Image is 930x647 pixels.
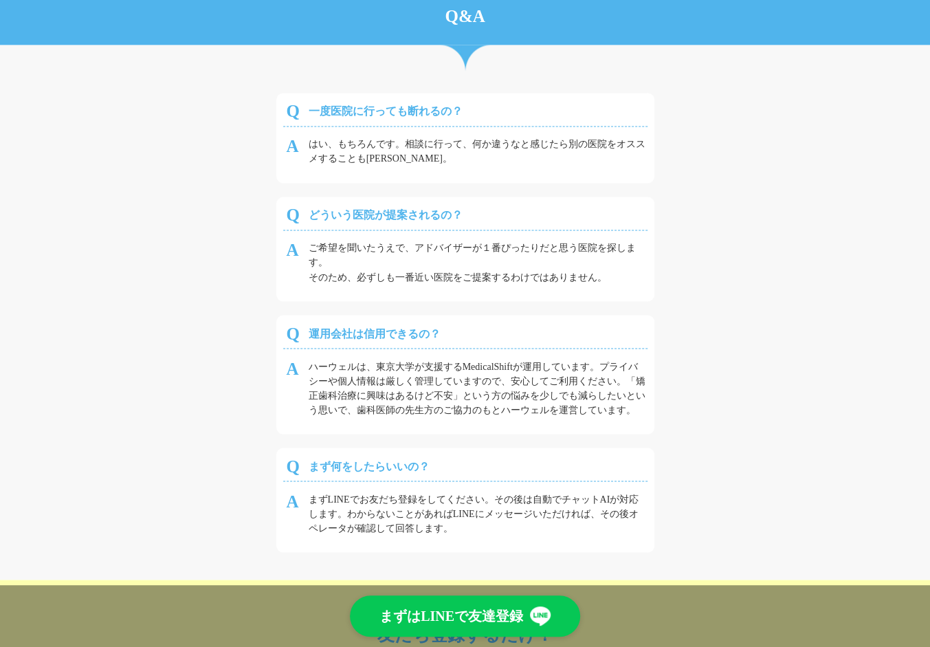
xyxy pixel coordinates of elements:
[283,126,647,173] div: はい、もちろんです。相談に行って、何か違うなと感じたら別の医院をオススメすることも[PERSON_NAME]。
[283,348,647,424] div: ハーウェルは、東京大学が支援するMedicalShiftが運用しています。プライバシーや個人情報は厳しく管理していますので、安心してご利用ください。「矯正歯科治療に興味はあるけど不安」という方...
[283,481,647,542] div: まずLINEでお友だち登録をしてください。その後は自動でチャットAIが対応します。わからないことがあればLINEにメッセージいただければ、その後オペレータが確認して回答します。
[283,453,647,479] div: まず何をしたらいいの？
[283,98,647,124] div: 一度医院に行っても断れるの？
[283,320,647,347] div: 運用会社は信用できるの？
[283,230,647,291] div: ご希望を聞いたうえで、アドバイザーが１番ぴったりだと思う医院を探します。 そのため、必ずしも一番近い医院をご提案するわけではありません。
[350,595,580,637] a: まずはLINEで友達登録
[283,202,647,228] div: どういう医院が提案されるの？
